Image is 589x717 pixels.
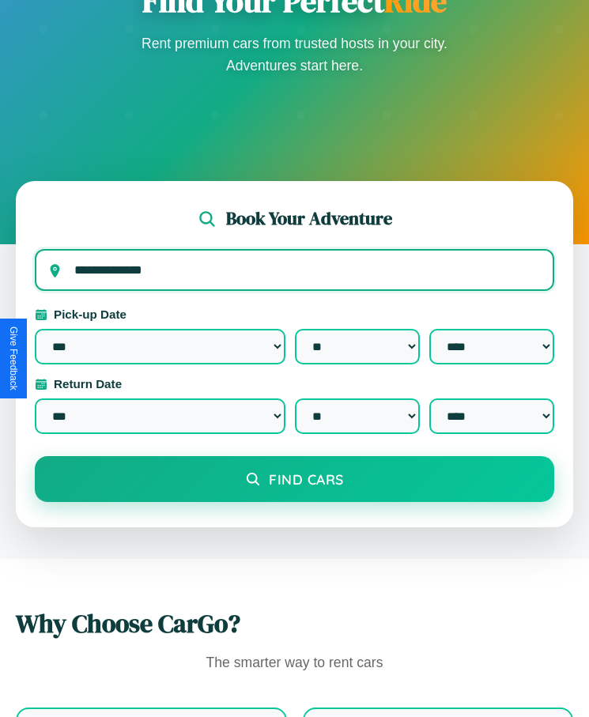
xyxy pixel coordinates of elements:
[35,377,554,391] label: Return Date
[226,206,392,231] h2: Book Your Adventure
[35,456,554,502] button: Find Cars
[137,32,453,77] p: Rent premium cars from trusted hosts in your city. Adventures start here.
[16,651,573,676] p: The smarter way to rent cars
[8,326,19,391] div: Give Feedback
[35,308,554,321] label: Pick-up Date
[16,606,573,641] h2: Why Choose CarGo?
